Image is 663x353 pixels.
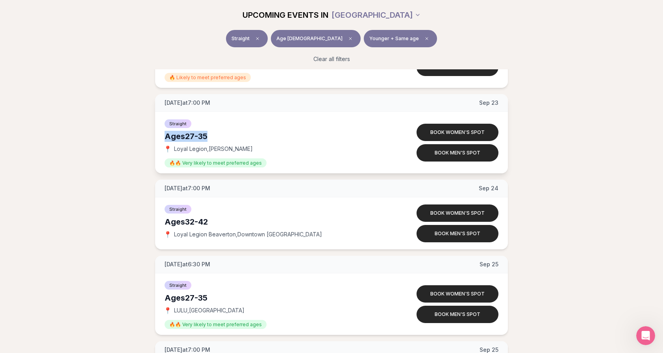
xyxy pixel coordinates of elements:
[165,292,387,303] div: Ages 27-35
[165,146,171,152] span: 📍
[276,35,343,42] span: Age [DEMOGRAPHIC_DATA]
[165,307,171,314] span: 📍
[243,9,328,20] span: UPCOMING EVENTS IN
[479,184,498,192] span: Sep 24
[165,231,171,238] span: 📍
[417,204,498,222] button: Book women's spot
[165,216,387,227] div: Ages 32-42
[165,119,191,128] span: Straight
[417,285,498,303] button: Book women's spot
[174,230,322,238] span: Loyal Legion Beaverton , Downtown [GEOGRAPHIC_DATA]
[165,260,210,268] span: [DATE] at 6:30 PM
[479,99,498,107] span: Sep 23
[165,320,267,329] span: 🔥🔥 Very likely to meet preferred ages
[417,124,498,141] button: Book women's spot
[231,35,250,42] span: Straight
[417,306,498,323] button: Book men's spot
[226,30,268,47] button: StraightClear event type filter
[480,260,498,268] span: Sep 25
[165,99,210,107] span: [DATE] at 7:00 PM
[253,34,262,43] span: Clear event type filter
[174,307,244,314] span: LULU , [GEOGRAPHIC_DATA]
[165,158,267,167] span: 🔥🔥 Very likely to meet preferred ages
[165,281,191,290] span: Straight
[271,30,361,47] button: Age [DEMOGRAPHIC_DATA]Clear age
[636,326,655,345] iframe: Intercom live chat
[417,144,498,162] button: Book men's spot
[364,30,437,47] button: Younger + Same ageClear preference
[331,6,421,24] button: [GEOGRAPHIC_DATA]
[422,34,432,43] span: Clear preference
[165,205,191,214] span: Straight
[346,34,355,43] span: Clear age
[165,184,210,192] span: [DATE] at 7:00 PM
[417,225,498,242] button: Book men's spot
[369,35,419,42] span: Younger + Same age
[165,131,387,142] div: Ages 27-35
[165,73,251,82] span: 🔥 Likely to meet preferred ages
[174,145,253,153] span: Loyal Legion , [PERSON_NAME]
[309,50,355,68] button: Clear all filters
